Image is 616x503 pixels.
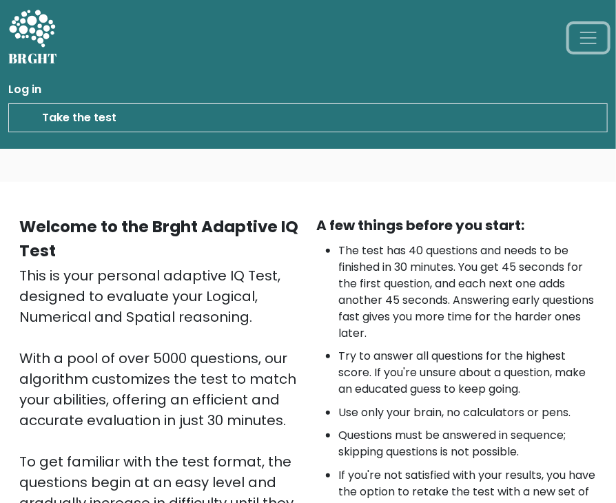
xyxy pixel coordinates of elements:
b: Welcome to the Brght Adaptive IQ Test [19,216,298,262]
li: Use only your brain, no calculators or pens. [338,404,597,421]
a: Log in [8,76,608,103]
li: Try to answer all questions for the highest score. If you're unsure about a question, make an edu... [338,348,597,398]
button: Toggle navigation [569,24,608,52]
a: BRGHT [8,6,58,70]
li: Questions must be answered in sequence; skipping questions is not possible. [338,427,597,460]
li: The test has 40 questions and needs to be finished in 30 minutes. You get 45 seconds for the firs... [338,243,597,342]
a: Take the test [8,103,608,132]
div: A few things before you start: [316,215,597,236]
h5: BRGHT [8,50,58,67]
